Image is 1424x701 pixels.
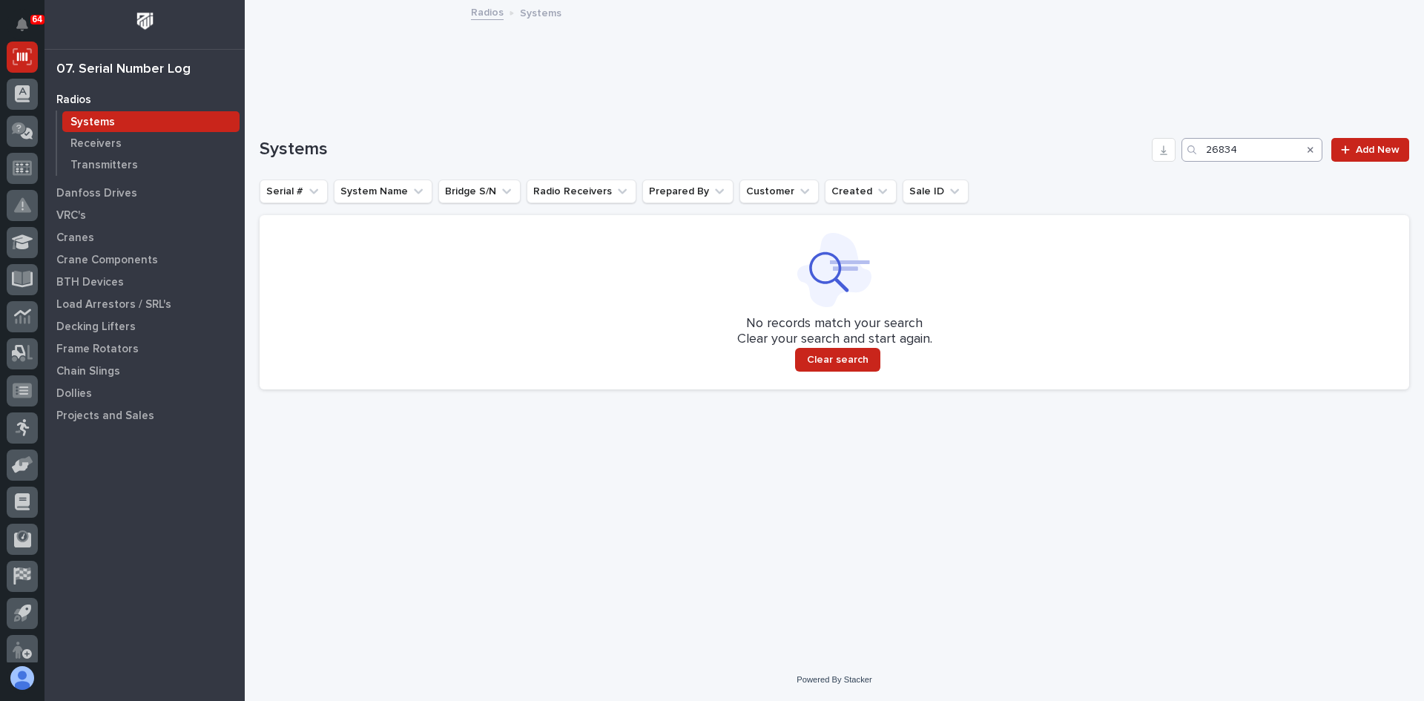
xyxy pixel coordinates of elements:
[56,298,171,312] p: Load Arrestors / SRL's
[56,276,124,289] p: BTH Devices
[44,204,245,226] a: VRC's
[1331,138,1409,162] a: Add New
[19,18,38,42] div: Notifications64
[70,137,122,151] p: Receivers
[56,187,137,200] p: Danfoss Drives
[44,88,245,111] a: Radios
[56,209,86,223] p: VRC's
[739,180,819,203] button: Customer
[57,154,245,175] a: Transmitters
[44,226,245,249] a: Cranes
[131,7,159,35] img: Workspace Logo
[795,348,880,372] button: Clear search
[56,62,191,78] div: 07. Serial Number Log
[471,3,504,20] a: Radios
[7,9,38,40] button: Notifications
[56,343,139,356] p: Frame Rotators
[642,180,734,203] button: Prepared By
[7,662,38,694] button: users-avatar
[44,249,245,271] a: Crane Components
[44,271,245,293] a: BTH Devices
[1181,138,1322,162] input: Search
[44,404,245,427] a: Projects and Sales
[277,316,1391,332] p: No records match your search
[56,387,92,401] p: Dollies
[44,382,245,404] a: Dollies
[56,365,120,378] p: Chain Slings
[825,180,897,203] button: Created
[57,111,245,132] a: Systems
[70,159,138,172] p: Transmitters
[797,675,871,684] a: Powered By Stacker
[56,231,94,245] p: Cranes
[57,133,245,154] a: Receivers
[334,180,432,203] button: System Name
[56,409,154,423] p: Projects and Sales
[56,254,158,267] p: Crane Components
[44,315,245,338] a: Decking Lifters
[438,180,521,203] button: Bridge S/N
[44,182,245,204] a: Danfoss Drives
[33,14,42,24] p: 64
[44,360,245,382] a: Chain Slings
[1356,145,1400,155] span: Add New
[44,293,245,315] a: Load Arrestors / SRL's
[56,320,136,334] p: Decking Lifters
[527,180,636,203] button: Radio Receivers
[260,180,328,203] button: Serial #
[520,4,561,20] p: Systems
[903,180,969,203] button: Sale ID
[70,116,115,129] p: Systems
[56,93,91,107] p: Radios
[737,332,932,348] p: Clear your search and start again.
[260,139,1146,160] h1: Systems
[44,338,245,360] a: Frame Rotators
[807,353,868,366] span: Clear search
